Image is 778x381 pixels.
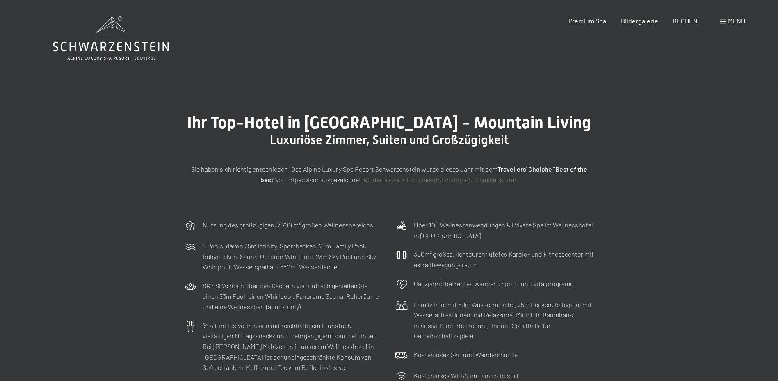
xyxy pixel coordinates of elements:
[270,133,509,147] span: Luxuriöse Zimmer, Suiten und Großzügigkeit
[728,17,745,25] span: Menü
[414,299,594,341] p: Family Pool mit 60m Wasserrutsche, 25m Becken, Babypool mit Wasserattraktionen und Relaxzone. Min...
[414,220,594,241] p: Über 100 Wellnessanwendungen & Private Spa im Wellnesshotel in [GEOGRAPHIC_DATA]
[260,165,587,184] strong: Travellers' Choiche "Best of the best"
[621,17,658,25] a: Bildergalerie
[203,320,383,373] p: ¾ All-inclusive-Pension mit reichhaltigem Frühstück, vielfältigen Mittagssnacks und mehrgängigem ...
[184,164,594,185] p: Sie haben sich richtig entschieden: Das Alpine Luxury Spa Resort Schwarzenstein wurde dieses Jahr...
[363,176,518,184] a: Kinderpreise & Familienkonbinationen- Familiensuiten
[203,220,373,230] p: Nutzung des großzügigen, 7.700 m² großen Wellnessbereichs
[414,249,594,270] p: 300m² großes, lichtdurchflutetes Kardio- und Fitnesscenter mit extra Bewegungsraum
[187,113,591,132] span: Ihr Top-Hotel in [GEOGRAPHIC_DATA] - Mountain Living
[203,241,383,272] p: 6 Pools, davon 25m Infinity-Sportbecken, 25m Family Pool, Babybecken, Sauna-Outdoor Whirlpool, 23...
[414,349,518,360] p: Kostenloses Ski- und Wandershuttle
[414,370,519,381] p: Kostenloses WLAN im ganzen Resort
[568,17,606,25] a: Premium Spa
[414,278,575,289] p: Ganzjährig betreutes Wander-, Sport- und Vitalprogramm
[673,17,698,25] a: BUCHEN
[203,280,383,312] p: SKY SPA: hoch über den Dächern von Luttach genießen Sie einen 23m Pool, einen Whirlpool, Panorama...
